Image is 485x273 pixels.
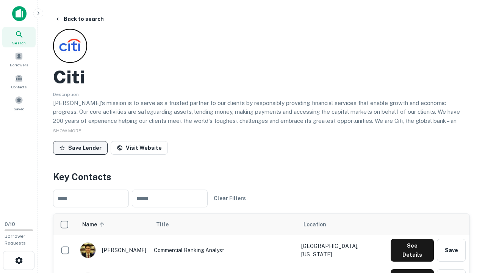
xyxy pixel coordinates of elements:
span: Borrower Requests [5,234,26,246]
button: Save [437,239,466,262]
h2: Citi [53,66,85,88]
p: [PERSON_NAME]'s mission is to serve as a trusted partner to our clients by responsibly providing ... [53,99,470,143]
button: Save Lender [53,141,108,155]
a: Saved [2,93,36,113]
span: SHOW MORE [53,128,81,133]
button: Clear Filters [211,191,249,205]
iframe: Chat Widget [447,188,485,224]
img: capitalize-icon.png [12,6,27,21]
td: [GEOGRAPHIC_DATA], [US_STATE] [297,235,387,265]
h4: Key Contacts [53,170,470,184]
a: Contacts [2,71,36,91]
span: Title [156,220,178,229]
span: Saved [14,106,25,112]
th: Location [297,214,387,235]
span: Description [53,92,79,97]
th: Name [76,214,150,235]
span: Borrowers [10,62,28,68]
button: See Details [391,239,434,262]
span: 0 / 10 [5,221,15,227]
div: [PERSON_NAME] [80,242,146,258]
span: Location [304,220,326,229]
a: Visit Website [111,141,168,155]
img: 1753279374948 [80,243,95,258]
span: Contacts [11,84,27,90]
th: Title [150,214,297,235]
span: Name [82,220,107,229]
a: Borrowers [2,49,36,69]
a: Search [2,27,36,47]
td: Commercial Banking Analyst [150,235,297,265]
button: Back to search [52,12,107,26]
span: Search [12,40,26,46]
